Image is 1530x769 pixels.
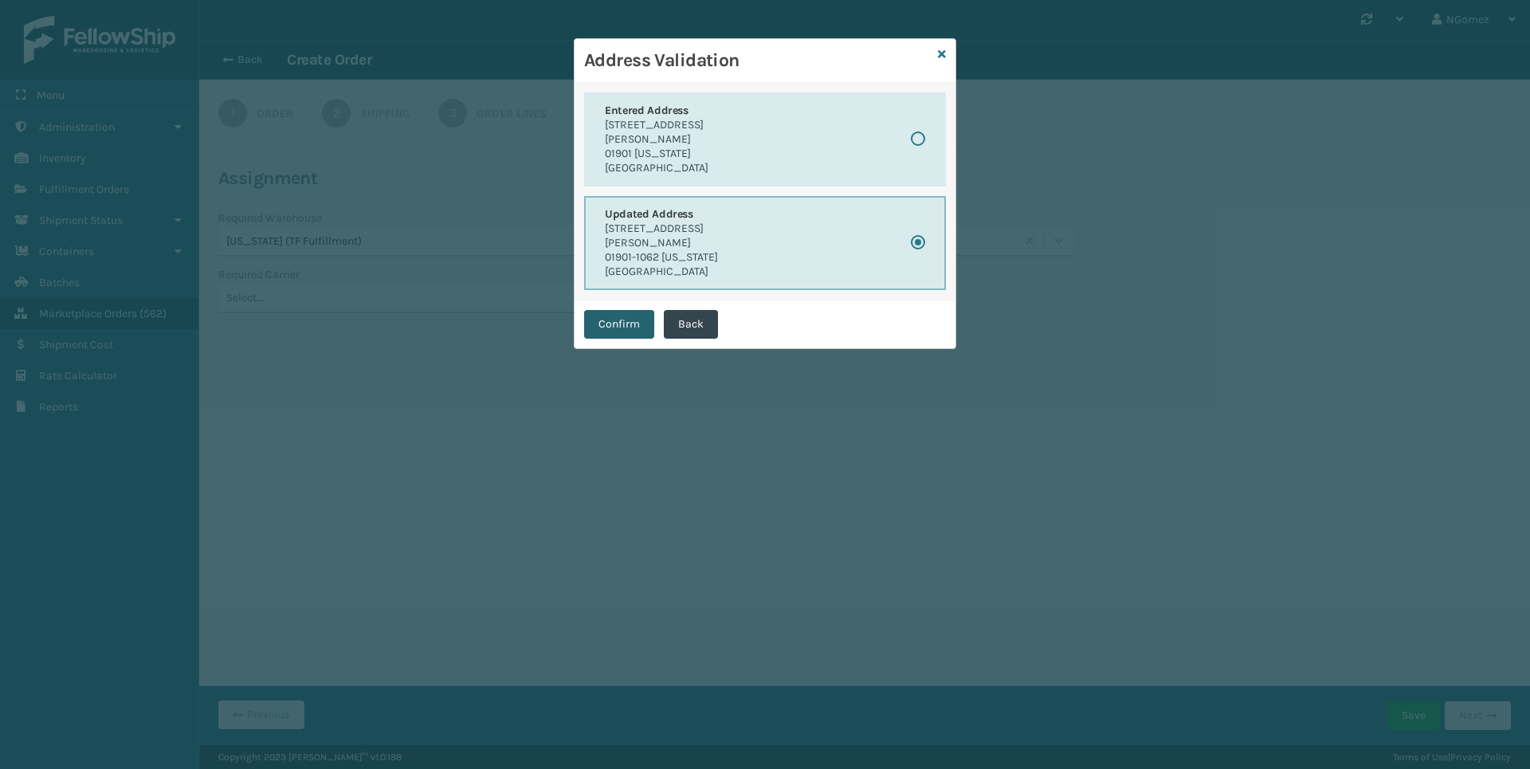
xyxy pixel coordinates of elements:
[605,222,718,236] p: [STREET_ADDRESS]
[605,118,708,132] p: [STREET_ADDRESS]
[605,250,718,265] p: 01901-1062 [US_STATE]
[605,265,718,279] p: [GEOGRAPHIC_DATA]
[664,310,718,339] button: Back
[584,49,932,73] h3: Address Validation
[605,104,708,118] h6: Entered Address
[584,310,654,339] button: Confirm
[605,147,708,161] p: 01901 [US_STATE]
[605,132,708,147] p: [PERSON_NAME]
[605,207,718,222] h6: Updated Address
[605,236,718,250] p: [PERSON_NAME]
[605,161,708,175] p: [GEOGRAPHIC_DATA]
